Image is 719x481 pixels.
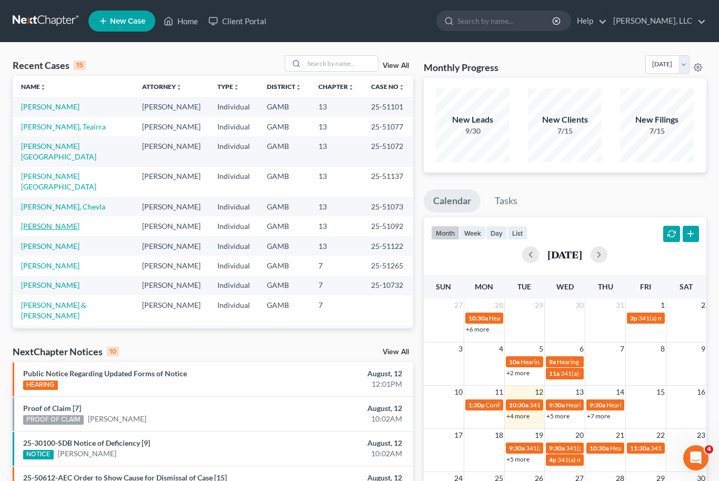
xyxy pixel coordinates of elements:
td: GAMB [258,197,310,216]
div: PROOF OF CLAIM [23,415,84,425]
td: [PERSON_NAME] [134,167,209,197]
a: View All [383,62,409,69]
i: unfold_more [40,84,46,91]
td: 7 [310,276,363,295]
span: 5 [538,343,544,355]
td: Individual [209,167,258,197]
td: GAMB [258,236,310,256]
span: 341(a) meeting for [PERSON_NAME] [530,401,631,409]
td: Individual [209,256,258,275]
div: August, 12 [283,438,403,448]
span: Hearing for [PERSON_NAME] [610,444,692,452]
td: Individual [209,276,258,295]
i: unfold_more [233,84,239,91]
td: GAMB [258,97,310,116]
span: 4 [705,445,713,454]
td: 7 [310,256,363,275]
iframe: Intercom live chat [683,445,708,470]
span: 11:30a [630,444,650,452]
td: [PERSON_NAME] [134,197,209,216]
a: Help [572,12,607,31]
a: Nameunfold_more [21,83,46,91]
div: 7/15 [620,126,694,136]
a: [PERSON_NAME], Teairra [21,122,106,131]
a: [PERSON_NAME] [21,102,79,111]
div: 9/30 [436,126,510,136]
a: Districtunfold_more [267,83,302,91]
span: 9:30a [590,401,605,409]
td: [PERSON_NAME] [134,276,209,295]
span: Hearing for [PERSON_NAME] [PERSON_NAME] [566,401,698,409]
span: Hearing for [PERSON_NAME] [521,358,603,366]
td: Individual [209,236,258,256]
td: GAMB [258,117,310,136]
div: 10 [107,347,119,356]
td: 13 [310,136,363,166]
a: +7 more [587,412,610,420]
a: Public Notice Regarding Updated Forms of Notice [23,369,187,378]
span: 9a [549,358,556,366]
a: [PERSON_NAME], LLC [608,12,706,31]
td: 25-51092 [363,216,413,236]
span: Hearing for [PERSON_NAME] [606,401,688,409]
span: 8 [660,343,666,355]
td: 25-51101 [363,97,413,116]
td: [PERSON_NAME] [134,326,209,345]
button: week [460,226,486,240]
a: [PERSON_NAME], Chevla [21,202,105,211]
a: +5 more [506,455,530,463]
a: +5 more [546,412,570,420]
td: 25-51137 [363,167,413,197]
span: 10:30a [468,314,488,322]
td: 25-51073 [363,197,413,216]
div: 12:01PM [283,379,403,389]
td: Individual [209,326,258,345]
span: 4 [498,343,504,355]
button: list [507,226,527,240]
i: unfold_more [398,84,405,91]
span: 9:30a [509,444,525,452]
span: 18 [494,429,504,442]
td: 13 [310,117,363,136]
a: +4 more [506,412,530,420]
h2: [DATE] [547,249,582,260]
span: 2 [700,299,706,312]
a: [PERSON_NAME] [58,448,116,459]
div: 7/15 [528,126,602,136]
a: Tasks [485,189,527,213]
span: 20 [574,429,585,442]
span: 6 [578,343,585,355]
span: 31 [615,299,625,312]
td: 25-51265 [363,256,413,275]
input: Search by name... [457,11,554,31]
td: 25-10732 [363,276,413,295]
span: Thu [598,282,613,291]
td: GAMB [258,326,310,345]
span: 9 [700,343,706,355]
div: Recent Cases [13,59,86,72]
span: 27 [453,299,464,312]
div: August, 12 [283,368,403,379]
td: 25-51072 [363,136,413,166]
span: Confirmation hearing for [PERSON_NAME] [486,401,605,409]
td: Individual [209,216,258,236]
span: 9:30a [549,444,565,452]
td: [PERSON_NAME] [134,236,209,256]
td: [PERSON_NAME] [134,97,209,116]
span: Sun [436,282,451,291]
div: NextChapter Notices [13,345,119,358]
span: Fri [640,282,651,291]
span: 7 [619,343,625,355]
td: 13 [310,97,363,116]
a: Attorneyunfold_more [142,83,182,91]
span: 16 [696,386,706,398]
span: 28 [494,299,504,312]
span: Sat [680,282,693,291]
span: Hearing for [PERSON_NAME] [PERSON_NAME] [557,358,690,366]
span: Hearing for [PERSON_NAME] [489,314,571,322]
div: New Leads [436,114,510,126]
span: 15 [655,386,666,398]
a: [PERSON_NAME][GEOGRAPHIC_DATA] [21,142,96,161]
span: 12 [534,386,544,398]
a: Client Portal [203,12,272,31]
